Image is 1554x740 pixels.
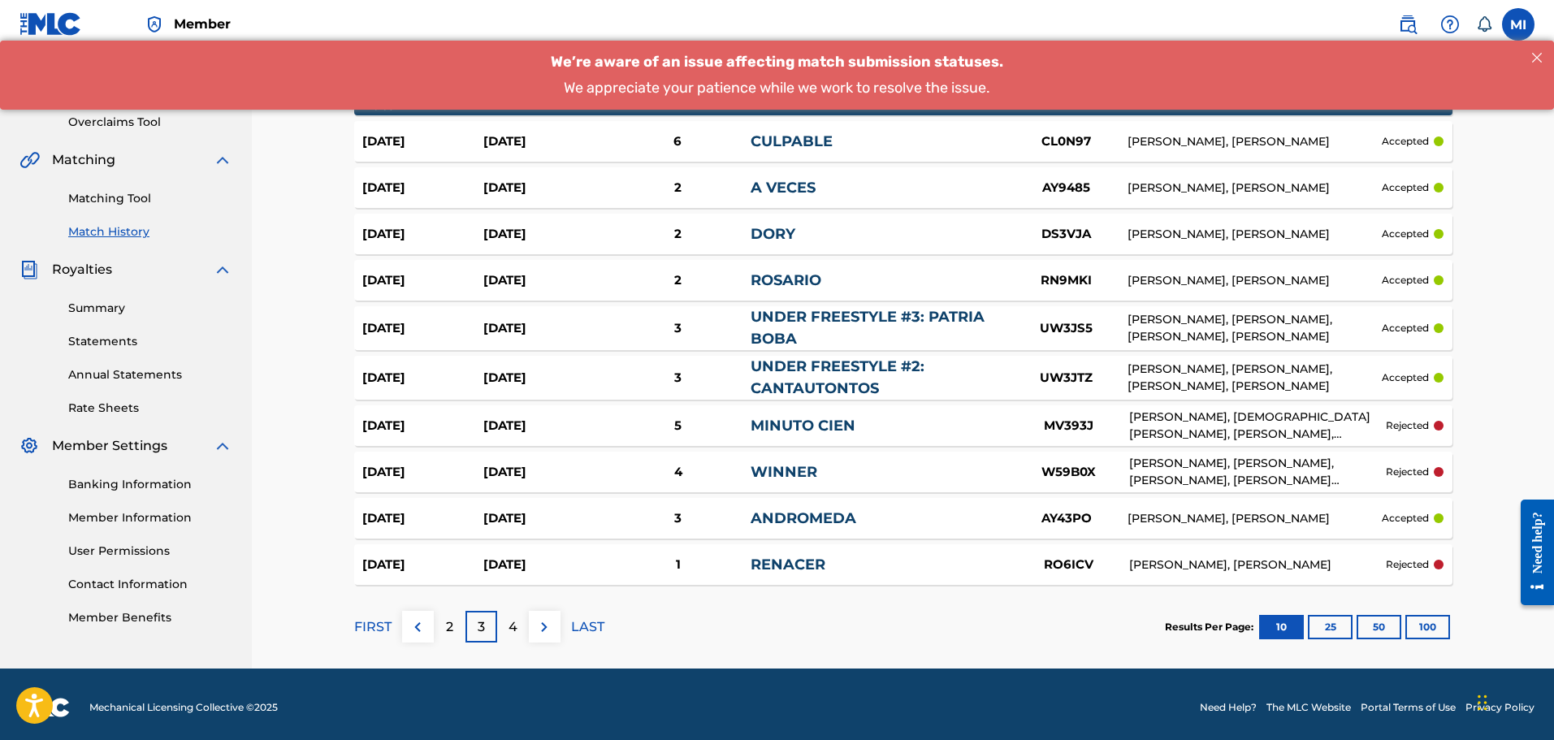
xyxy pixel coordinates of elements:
p: accepted [1382,134,1429,149]
a: DORY [751,225,795,243]
a: Need Help? [1200,700,1257,715]
a: Contact Information [68,576,232,593]
div: [DATE] [483,509,604,528]
img: Royalties [19,260,39,279]
div: 4 [605,463,751,482]
div: CL0N97 [1006,132,1128,151]
div: 3 [604,369,750,387]
a: Summary [68,300,232,317]
p: accepted [1382,273,1429,288]
div: User Menu [1502,8,1535,41]
iframe: Resource Center [1509,487,1554,617]
div: [DATE] [483,463,605,482]
div: [PERSON_NAME], [PERSON_NAME] [1128,226,1383,243]
div: [PERSON_NAME], [PERSON_NAME], [PERSON_NAME], [PERSON_NAME] [PERSON_NAME], [PERSON_NAME], [PERSON_... [1129,455,1386,489]
a: A VECES [751,179,816,197]
p: accepted [1382,321,1429,335]
img: Member Settings [19,436,39,456]
a: Match History [68,223,232,240]
div: [DATE] [362,417,484,435]
span: Member Settings [52,436,167,456]
div: 2 [604,179,750,197]
div: UW3JS5 [1006,319,1128,338]
span: Mechanical Licensing Collective © 2025 [89,700,278,715]
a: WINNER [751,463,817,481]
div: Arrastrar [1478,678,1487,727]
div: [DATE] [483,369,604,387]
div: MV393J [1007,417,1129,435]
div: Widget de chat [1473,662,1554,740]
a: ROSARIO [751,271,821,289]
a: RENACER [751,556,825,573]
span: Royalties [52,260,112,279]
div: [DATE] [362,271,483,290]
div: 6 [604,132,750,151]
a: UNDER FREESTYLE #2: CANTAUTONTOS [751,357,924,397]
div: [DATE] [483,417,605,435]
a: Overclaims Tool [68,114,232,131]
div: 2 [604,225,750,244]
div: [PERSON_NAME], [PERSON_NAME] [1128,510,1383,527]
p: 4 [509,617,517,637]
p: Results Per Page: [1165,620,1257,634]
span: Member [174,15,231,33]
a: Matching Tool [68,190,232,207]
div: AY9485 [1006,179,1128,197]
p: 2 [446,617,453,637]
button: 25 [1308,615,1353,639]
a: CULPABLE [751,132,833,150]
a: Member Information [68,509,232,526]
div: [DATE] [362,225,483,244]
div: [DATE] [362,556,484,574]
div: [PERSON_NAME], [PERSON_NAME] [1128,133,1383,150]
p: accepted [1382,227,1429,241]
p: rejected [1386,465,1429,479]
div: [PERSON_NAME], [PERSON_NAME] [1128,180,1383,197]
p: rejected [1386,418,1429,433]
button: 100 [1405,615,1450,639]
div: [DATE] [483,132,604,151]
img: help [1440,15,1460,34]
div: [PERSON_NAME], [PERSON_NAME], [PERSON_NAME], [PERSON_NAME] [1128,361,1383,395]
div: [PERSON_NAME], [PERSON_NAME] [1128,272,1383,289]
div: UW3JTZ [1006,369,1128,387]
div: [DATE] [483,319,604,338]
a: Rate Sheets [68,400,232,417]
img: expand [213,436,232,456]
a: Privacy Policy [1465,700,1535,715]
div: [PERSON_NAME], [DEMOGRAPHIC_DATA][PERSON_NAME], [PERSON_NAME], [PERSON_NAME], [PERSON_NAME] [1129,409,1386,443]
span: We appreciate your patience while we work to resolve the issue. [564,38,990,56]
div: [DATE] [362,369,483,387]
p: FIRST [354,617,392,637]
img: expand [213,260,232,279]
div: [DATE] [362,463,484,482]
div: [DATE] [362,319,483,338]
div: 2 [604,271,750,290]
a: User Permissions [68,543,232,560]
button: 10 [1259,615,1304,639]
img: Top Rightsholder [145,15,164,34]
a: Portal Terms of Use [1361,700,1456,715]
div: 3 [604,319,750,338]
a: MINUTO CIEN [751,417,855,435]
img: search [1398,15,1418,34]
div: Help [1434,8,1466,41]
div: [PERSON_NAME], [PERSON_NAME] [1129,556,1386,573]
iframe: Chat Widget [1473,662,1554,740]
div: W59B0X [1007,463,1129,482]
a: The MLC Website [1266,700,1351,715]
div: [DATE] [362,179,483,197]
span: Matching [52,150,115,170]
a: UNDER FREESTYLE #3: PATRIA BOBA [751,308,985,348]
img: right [535,617,554,637]
a: Annual Statements [68,366,232,383]
a: Member Benefits [68,609,232,626]
span: We’re aware of an issue affecting match submission statuses. [551,12,1003,30]
img: Matching [19,150,40,170]
button: 50 [1357,615,1401,639]
div: [DATE] [483,179,604,197]
a: Public Search [1392,8,1424,41]
p: 3 [478,617,485,637]
img: MLC Logo [19,12,82,36]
